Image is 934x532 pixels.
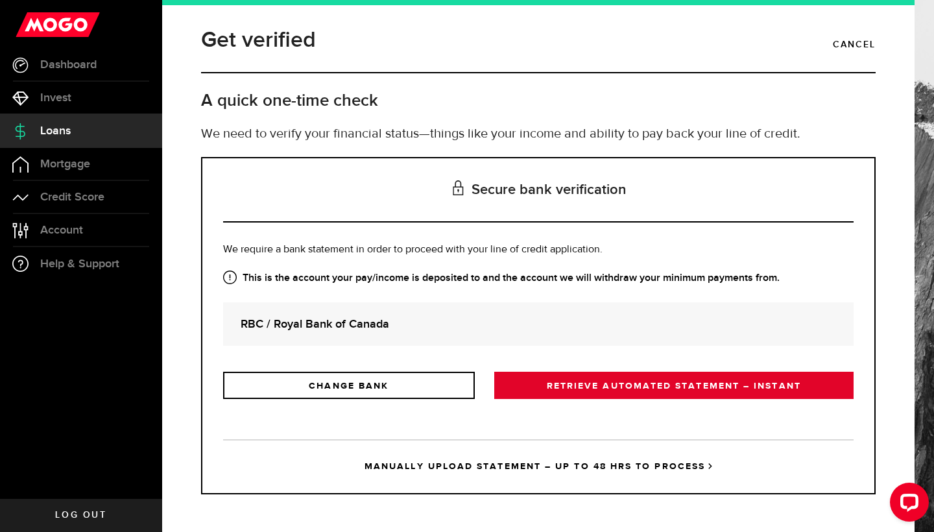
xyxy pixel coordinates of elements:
span: Invest [40,92,71,104]
span: Account [40,224,83,236]
span: Log out [55,511,106,520]
p: We need to verify your financial status—things like your income and ability to pay back your line... [201,125,876,144]
h1: Get verified [201,23,316,57]
a: CHANGE BANK [223,372,475,399]
span: Credit Score [40,191,104,203]
span: Dashboard [40,59,97,71]
iframe: LiveChat chat widget [880,478,934,532]
strong: RBC / Royal Bank of Canada [241,315,836,333]
strong: This is the account your pay/income is deposited to and the account we will withdraw your minimum... [223,271,854,286]
a: Cancel [833,34,876,56]
span: We require a bank statement in order to proceed with your line of credit application. [223,245,603,255]
h2: A quick one-time check [201,90,876,112]
span: Help & Support [40,258,119,270]
span: Mortgage [40,158,90,170]
h3: Secure bank verification [223,158,854,223]
a: RETRIEVE AUTOMATED STATEMENT – INSTANT [494,372,854,399]
span: Loans [40,125,71,137]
